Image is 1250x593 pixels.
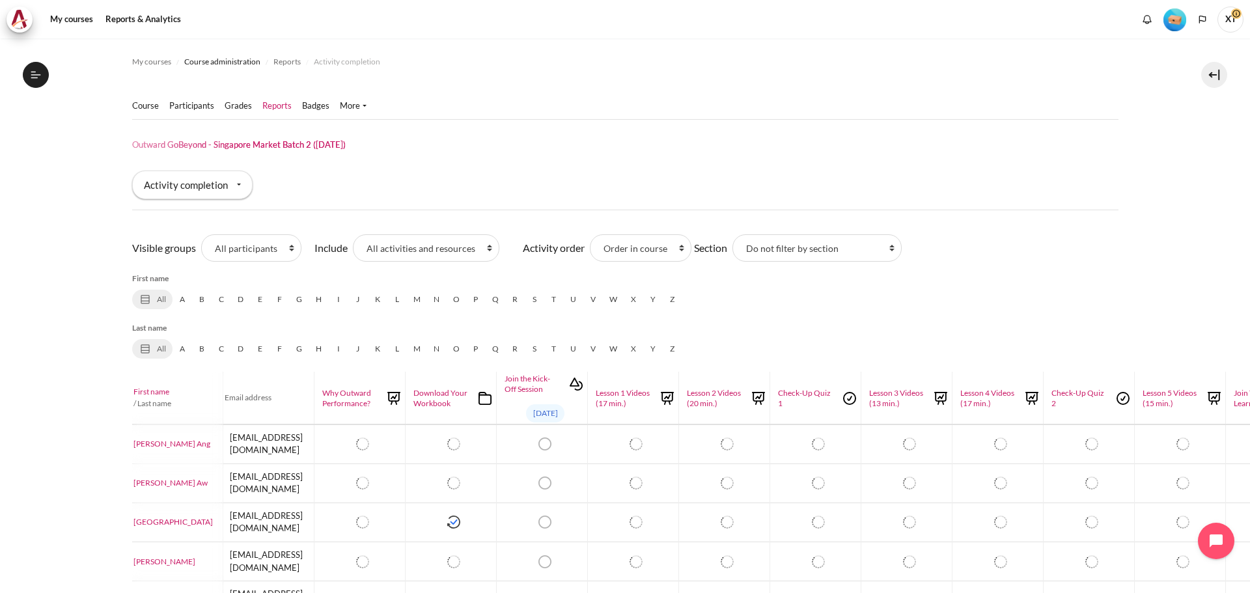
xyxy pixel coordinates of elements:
a: My courses [46,7,98,33]
img: San San Chew, Lesson 2 Videos (20 min.): Not completed [721,516,734,529]
th: / Last name [132,372,223,424]
a: Q [486,290,505,309]
a: My courses [132,54,171,70]
a: [GEOGRAPHIC_DATA] [133,516,222,528]
img: Yu Jun Joleena Chia, Download Your Workbook: Not completed [447,555,460,568]
img: San San Chew, Lesson 5 Videos (15 min.): Not completed [1176,516,1189,529]
a: E [251,290,270,309]
a: E [251,339,270,359]
a: M [407,290,427,309]
a: D [231,339,251,359]
img: Pei Sun Aw, Lesson 3 Videos (13 min.): Not completed [903,476,916,490]
a: C [212,290,231,309]
a: [PERSON_NAME] [133,556,222,568]
a: All [132,339,173,359]
a: O [447,290,466,309]
a: I [329,290,348,309]
a: W [603,290,624,309]
label: Include [314,240,348,256]
img: San San Chew, Lesson 1 Videos (17 min.): Not completed [630,516,643,529]
img: San San Chew, Lesson 3 Videos (13 min.): Not completed [903,516,916,529]
span: My courses [132,56,171,68]
a: N [427,339,447,359]
img: Interactive Content [566,374,586,394]
img: Pei Sun Aw, Why Outward Performance?: Not completed [356,476,369,490]
img: Level #1 [1163,8,1186,31]
a: A [173,339,192,359]
a: Download Your WorkbookFolder [407,388,495,408]
img: Pei Sun Aw, Check-Up Quiz 1: Not completed [812,476,825,490]
img: Yu Jun Joleena Chia, Lesson 3 Videos (13 min.): Not completed [903,555,916,568]
a: K [368,290,387,309]
a: P [466,290,486,309]
img: San San Chew, Check-Up Quiz 1: Not completed [812,516,825,529]
a: B [192,290,212,309]
a: L [387,339,407,359]
img: Keng Yeow Ang, Lesson 3 Videos (13 min.): Not completed [903,437,916,450]
label: Activity order [523,240,585,256]
span: Lesson 1 Videos (17 min.) [596,388,651,408]
img: Pei Sun Aw, Lesson 1 Videos (17 min.): Not completed [630,476,643,490]
a: U [564,339,583,359]
img: Pei Sun Aw, Download Your Workbook: Not completed [447,476,460,490]
span: Lesson 3 Videos (13 min.) [869,388,924,408]
img: Keng Yeow Ang, Check-Up Quiz 1: Not completed [812,437,825,450]
a: Check-Up Quiz 1Quiz [771,388,859,408]
a: N [427,290,447,309]
span: Reports [273,56,301,68]
a: U [564,290,583,309]
a: H [309,339,329,359]
img: Yu Jun Joleena Chia, Lesson 1 Videos (17 min.): Not completed [630,555,643,568]
a: F [270,290,290,309]
a: [PERSON_NAME] Ang [133,438,222,450]
img: Yu Jun Joleena Chia, Check-Up Quiz 2: Not completed [1085,555,1098,568]
a: Lesson 5 Videos (15 min.)Lesson [1136,388,1224,408]
img: Pei Sun Aw, Lesson 2 Videos (20 min.): Not completed [721,476,734,490]
h5: First name [132,273,1118,284]
a: Lesson 4 Videos (17 min.)Lesson [954,388,1042,408]
span: Why Outward Performance? [322,388,378,408]
a: Reports [273,54,301,70]
h5: Last name [132,322,1118,334]
a: Z [663,339,682,359]
a: [PERSON_NAME] Aw [133,477,222,489]
div: Show notification window with no new notifications [1137,10,1157,29]
img: Keng Yeow Ang, Download Your Workbook: Not completed [447,437,460,450]
a: Why Outward Performance?Lesson [316,388,404,408]
img: Yu Jun Joleena Chia, Lesson 5 Videos (15 min.): Not completed [1176,555,1189,568]
span: Lesson 2 Videos (20 min.) [687,388,742,408]
a: Course [132,100,159,113]
img: Yu Jun Joleena Chia, Check-Up Quiz 1: Not completed [812,555,825,568]
a: X [624,339,643,359]
label: Section [694,240,727,256]
label: Visible groups [132,240,196,256]
td: [EMAIL_ADDRESS][DOMAIN_NAME] [223,542,314,581]
a: T [544,290,564,309]
nav: Navigation bar [132,51,385,72]
a: F [270,339,290,359]
img: Pei Sun Aw, Lesson 5 Videos (15 min.): Not completed [1176,476,1189,490]
img: Architeck [10,10,29,29]
td: [EMAIL_ADDRESS][DOMAIN_NAME] [223,503,314,542]
a: O [447,339,466,359]
a: Q [486,339,505,359]
a: R [505,339,525,359]
div: Activity completion [132,171,253,199]
a: H [309,290,329,309]
img: San San Chew, Lesson 4 Videos (17 min.): Not completed [994,516,1007,529]
a: J [348,339,368,359]
a: Reports & Analytics [101,7,186,33]
a: W [603,339,624,359]
td: [EMAIL_ADDRESS][DOMAIN_NAME] [223,463,314,503]
img: Pei Sun Aw, Lesson 4 Videos (17 min.): Not completed [994,476,1007,490]
img: Pei Sun Aw, Check-Up Quiz 2: Not completed [1085,476,1098,490]
a: V [583,339,603,359]
img: Yu Jun Joleena Chia, Lesson 4 Videos (17 min.): Not completed [994,555,1007,568]
span: Lesson 4 Videos (17 min.) [960,388,1016,408]
img: Lesson [1022,389,1042,408]
span: Course administration [184,56,260,68]
img: Yu Jun Joleena Chia, Lesson 2 Videos (20 min.): Not completed [721,555,734,568]
a: S [525,339,544,359]
a: Lesson 1 Videos (17 min.)Lesson [589,388,677,408]
img: Quiz [840,389,859,408]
